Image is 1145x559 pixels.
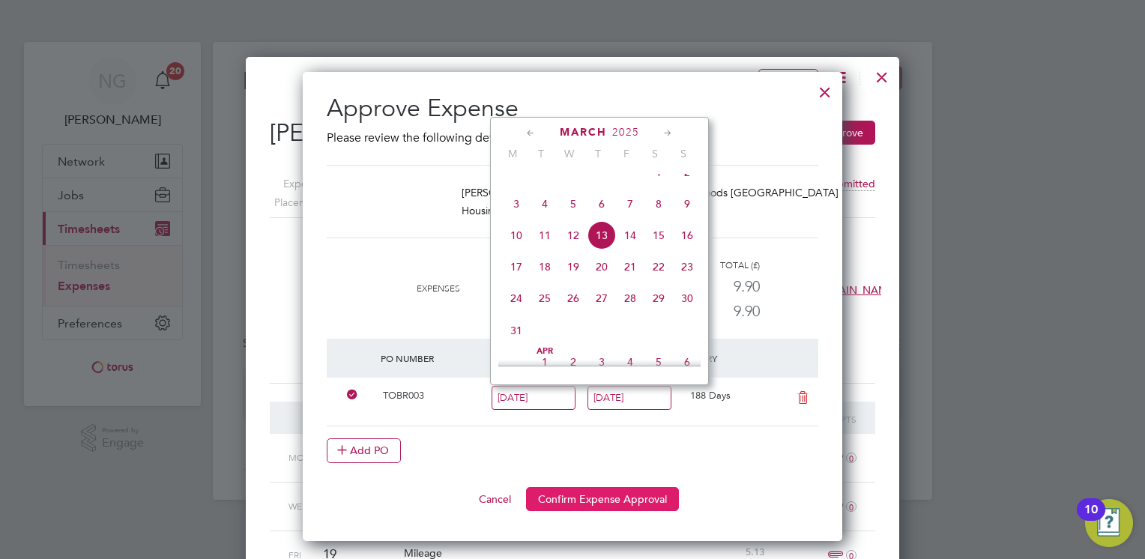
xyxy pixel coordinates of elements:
span: 2 [559,348,587,376]
input: Select one [587,386,671,411]
span: 3 [502,190,531,218]
span: 9 [673,190,701,218]
span: 9.90 [734,302,760,320]
span: Wed [288,500,309,512]
span: S [669,147,698,160]
span: 19 [559,253,587,281]
span: M [498,147,527,160]
span: 14 [616,221,644,250]
div: Expiry [684,345,780,372]
div: Charge rate (£) [460,256,565,274]
span: 15 [644,221,673,250]
span: [PERSON_NAME] [462,186,545,199]
span: 26 [559,284,587,312]
span: 4 [616,348,644,376]
span: 1 [531,348,559,376]
span: 6 [587,190,616,218]
span: 29 [644,284,673,312]
label: Placement ID [251,193,337,212]
span: T [584,147,612,160]
span: BSLOC - Neighbourhoods [GEOGRAPHIC_DATA] [602,186,839,199]
div: 10 [1084,510,1098,529]
span: T [527,147,555,160]
span: 16 [673,221,701,250]
span: 3 [587,348,616,376]
span: W [555,147,584,160]
span: 8 [644,190,673,218]
span: 2025 [612,126,639,139]
span: S [641,147,669,160]
span: 31 [502,316,531,345]
span: 7 [616,190,644,218]
p: Please review the following details before approving this expense: [327,129,818,147]
span: 27 [587,284,616,312]
span: 17 [502,253,531,281]
span: 25 [531,284,559,312]
span: 10 [502,221,531,250]
span: 21 [616,253,644,281]
span: TOBR003 [383,389,424,402]
span: 22 [644,253,673,281]
button: Approve [809,121,875,145]
div: PO Number [377,345,492,372]
span: F [612,147,641,160]
span: 18 [531,253,559,281]
span: Housing - Neighbourhood… [462,204,597,217]
button: Cancel [467,487,523,511]
span: 4 [531,190,559,218]
span: 5 [559,190,587,218]
span: 12 [559,221,587,250]
h2: Approve Expense [327,93,818,124]
span: 13 [587,221,616,250]
span: 28 [616,284,644,312]
span: 5 [644,348,673,376]
input: Select one [492,386,575,411]
div: 9.9 [460,274,565,299]
button: Add PO [327,438,401,462]
i: 0 [846,453,857,463]
span: 20 [587,253,616,281]
i: 0 [846,501,857,512]
button: Open Resource Center, 10 new notifications [1085,499,1133,547]
span: 30 [673,284,701,312]
span: 11 [531,221,559,250]
span: 23 [673,253,701,281]
span: 24 [502,284,531,312]
span: March [560,126,607,139]
span: Submitted [825,177,875,191]
span: Apr [531,348,559,355]
label: Expense ID [251,175,337,193]
span: Mon [288,451,311,463]
span: 5.13 [746,546,764,558]
span: 6 [673,348,701,376]
h2: [PERSON_NAME]'s Expense: [270,118,875,149]
button: Confirm Expense Approval [526,487,679,511]
span: 188 Days [690,389,731,402]
button: Unfollow [758,69,818,88]
span: Expenses [417,283,460,294]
